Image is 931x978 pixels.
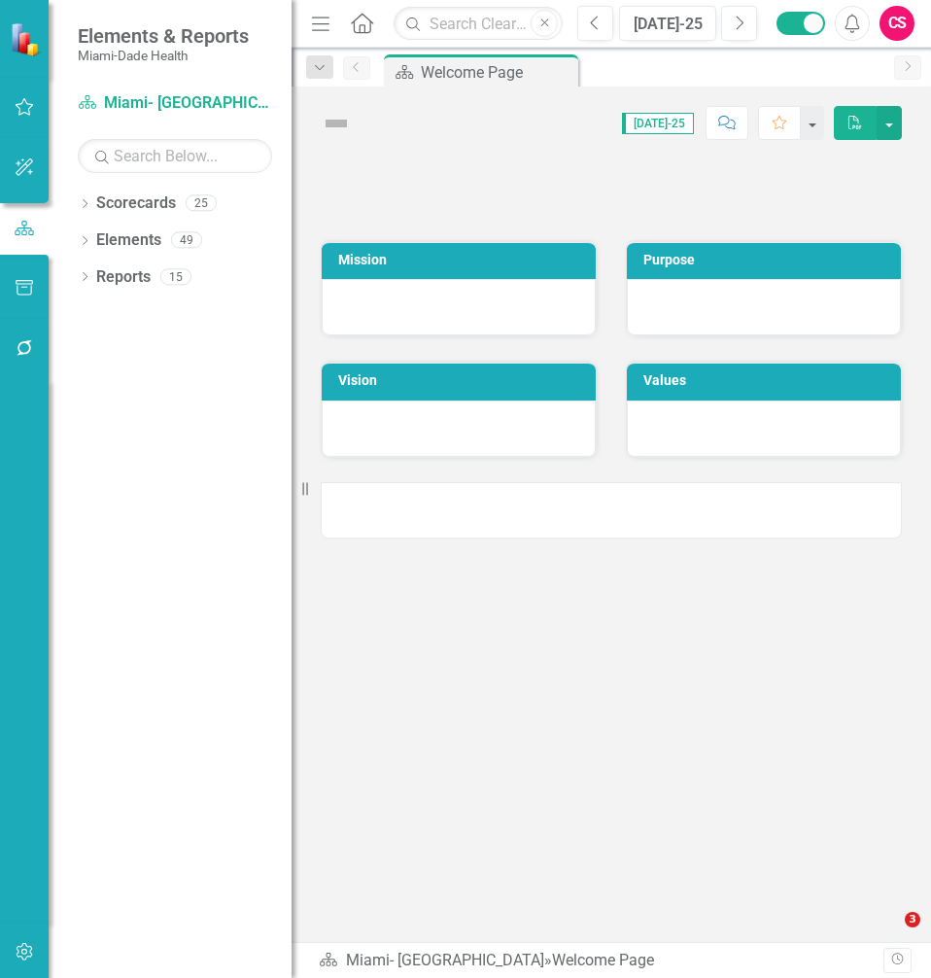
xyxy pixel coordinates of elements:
[626,13,709,36] div: [DATE]-25
[321,108,352,139] img: Not Defined
[622,113,694,134] span: [DATE]-25
[619,6,716,41] button: [DATE]-25
[552,951,654,969] div: Welcome Page
[879,6,914,41] button: CS
[78,139,272,173] input: Search Below...
[643,253,891,267] h3: Purpose
[78,92,272,115] a: Miami- [GEOGRAPHIC_DATA]
[338,253,586,267] h3: Mission
[96,192,176,215] a: Scorecards
[171,232,202,249] div: 49
[160,268,191,285] div: 15
[905,912,920,927] span: 3
[319,950,883,972] div: »
[346,951,544,969] a: Miami- [GEOGRAPHIC_DATA]
[338,373,586,388] h3: Vision
[394,7,563,41] input: Search ClearPoint...
[421,60,573,85] div: Welcome Page
[96,266,151,289] a: Reports
[10,22,44,56] img: ClearPoint Strategy
[78,48,249,63] small: Miami-Dade Health
[643,373,891,388] h3: Values
[96,229,161,252] a: Elements
[186,195,217,212] div: 25
[78,24,249,48] span: Elements & Reports
[865,912,912,959] iframe: Intercom live chat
